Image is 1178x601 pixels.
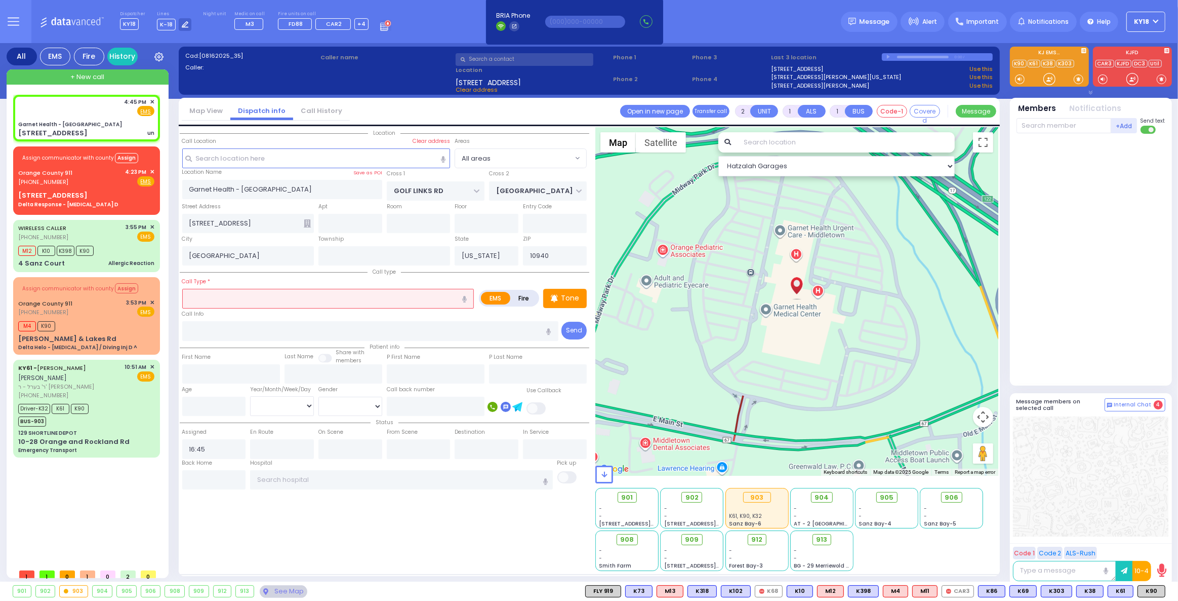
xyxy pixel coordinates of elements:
[320,53,452,62] label: Caller name
[771,82,869,90] a: [STREET_ADDRESS][PERSON_NAME]
[318,203,328,211] label: Apt
[182,459,213,467] label: Back Home
[18,364,86,372] a: [PERSON_NAME]
[60,571,75,578] span: 0
[137,232,154,242] span: EMS
[108,259,154,267] div: Allergic Reaction
[18,299,72,308] a: Orange County 911
[729,562,763,570] span: Forest Bay-3
[877,105,907,118] button: Code-1
[107,48,138,65] a: History
[859,505,862,512] span: -
[1041,60,1055,67] a: K38
[1076,585,1104,597] div: BLS
[510,292,538,305] label: Fire
[250,386,314,394] div: Year/Month/Week/Day
[199,52,243,60] span: [08162025_35]
[910,105,940,118] button: Covered
[157,11,192,17] label: Lines
[693,105,729,118] button: Transfer call
[455,149,572,167] span: All areas
[19,571,34,578] span: 1
[620,535,634,545] span: 908
[664,547,667,554] span: -
[613,53,688,62] span: Phone 1
[1013,547,1036,559] button: Code 1
[1115,60,1131,67] a: KJFD
[664,562,760,570] span: [STREET_ADDRESS][PERSON_NAME]
[120,571,136,578] span: 2
[621,493,633,503] span: 901
[18,383,121,391] span: ר' בערל - ר' [PERSON_NAME]
[692,53,767,62] span: Phone 3
[455,428,485,436] label: Destination
[751,535,762,545] span: 912
[664,505,667,512] span: -
[455,235,469,243] label: State
[771,65,823,73] a: [STREET_ADDRESS]
[922,17,937,26] span: Alert
[1111,118,1138,133] button: +Add
[117,586,136,597] div: 905
[1017,398,1105,411] h5: Message members on selected call
[185,52,317,60] label: Cad:
[214,586,231,597] div: 912
[815,493,829,503] span: 904
[52,404,69,414] span: K61
[18,364,37,372] span: KY61 -
[978,585,1005,597] div: BLS
[57,246,74,256] span: K398
[1097,17,1111,26] span: Help
[182,278,211,286] label: Call Type *
[18,417,46,427] span: BUS-903
[18,178,68,186] span: [PHONE_NUMBER]
[1019,103,1057,115] button: Members
[1141,117,1165,125] span: Send text
[37,321,55,331] span: K90
[1138,585,1165,597] div: K90
[40,48,70,65] div: EMS
[1108,585,1133,597] div: BLS
[100,571,115,578] span: 0
[798,105,826,118] button: ALS
[71,404,89,414] span: K90
[692,75,767,84] span: Phone 4
[18,191,88,201] div: [STREET_ADDRESS]
[969,73,993,82] a: Use this
[600,132,636,153] button: Show street map
[18,404,50,414] span: Driver-K32
[969,65,993,73] a: Use this
[76,246,94,256] span: K90
[93,586,112,597] div: 904
[182,106,230,116] a: Map View
[387,203,402,211] label: Room
[285,353,313,361] label: Last Name
[817,585,844,597] div: ALS
[1132,60,1148,67] a: DC3
[685,535,699,545] span: 909
[39,571,55,578] span: 1
[924,512,927,520] span: -
[599,562,632,570] span: Smith Farm
[182,203,221,211] label: Street Address
[36,586,55,597] div: 902
[22,285,114,292] span: Assign communicator with county
[126,223,147,231] span: 3:55 PM
[326,20,342,28] span: CAR2
[80,571,95,578] span: 1
[738,132,955,153] input: Search location
[481,292,510,305] label: EMS
[1009,585,1037,597] div: BLS
[60,586,88,597] div: 903
[750,105,778,118] button: UNIT
[729,520,761,528] span: Sanz Bay-6
[141,108,151,116] u: EMS
[455,148,586,168] span: All areas
[664,512,667,520] span: -
[185,63,317,72] label: Caller:
[859,520,892,528] span: Sanz Bay-4
[794,505,797,512] span: -
[1076,585,1104,597] div: K38
[182,428,207,436] label: Assigned
[755,585,783,597] div: K68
